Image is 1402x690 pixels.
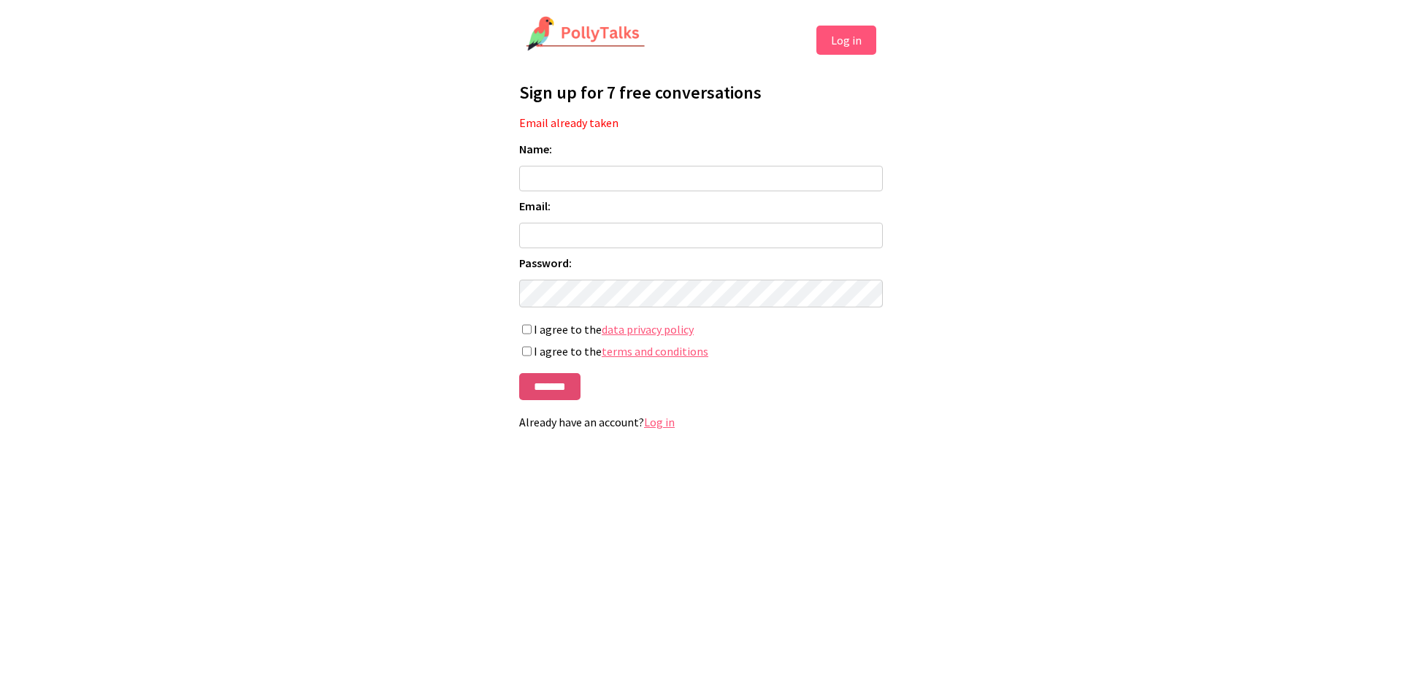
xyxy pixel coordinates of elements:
[519,322,883,337] label: I agree to the
[519,142,883,156] label: Name:
[816,26,876,55] button: Log in
[526,16,646,53] img: PollyTalks Logo
[519,256,883,270] label: Password:
[519,199,883,213] label: Email:
[522,324,532,334] input: I agree to thedata privacy policy
[519,415,883,429] p: Already have an account?
[519,344,883,359] label: I agree to the
[519,115,883,130] p: Email already taken
[602,344,708,359] a: terms and conditions
[602,322,694,337] a: data privacy policy
[522,346,532,356] input: I agree to theterms and conditions
[519,81,883,104] h1: Sign up for 7 free conversations
[644,415,675,429] a: Log in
